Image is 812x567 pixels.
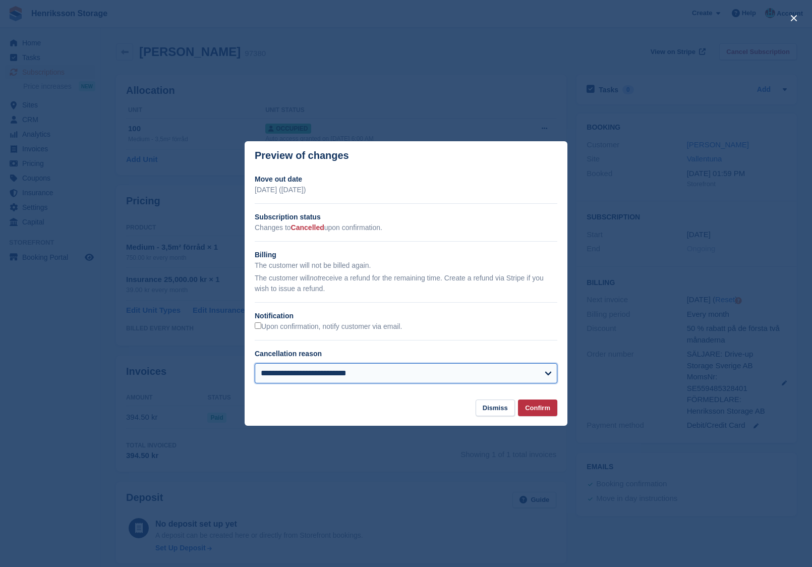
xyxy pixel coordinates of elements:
[255,212,557,222] h2: Subscription status
[291,223,324,232] span: Cancelled
[255,250,557,260] h2: Billing
[255,311,557,321] h2: Notification
[786,10,802,26] button: close
[255,273,557,294] p: The customer will receive a refund for the remaining time. Create a refund via Stripe if you wish...
[255,150,349,161] p: Preview of changes
[255,174,557,185] h2: Move out date
[518,400,557,416] button: Confirm
[476,400,515,416] button: Dismiss
[255,350,322,358] label: Cancellation reason
[255,322,402,331] label: Upon confirmation, notify customer via email.
[310,274,319,282] em: not
[255,222,557,233] p: Changes to upon confirmation.
[255,322,261,329] input: Upon confirmation, notify customer via email.
[255,260,557,271] p: The customer will not be billed again.
[255,185,557,195] p: [DATE] ([DATE])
